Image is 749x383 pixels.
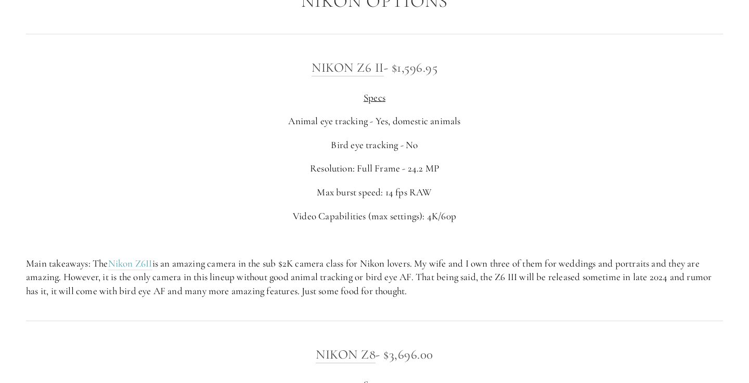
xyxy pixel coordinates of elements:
[26,344,723,365] h3: - $3,696.00
[312,60,384,76] a: Nikon Z6 II
[26,138,723,152] p: Bird eye tracking - No
[26,114,723,128] p: Animal eye tracking - Yes, domestic animals
[26,257,723,298] p: Main takeaways: The is an amazing camera in the sub $2K camera class for Nikon lovers. My wife an...
[108,257,152,270] a: Nikon Z6II
[364,91,385,103] span: Specs
[26,209,723,223] p: Video Capabilities (max settings): 4K/60p
[26,186,723,200] p: Max burst speed: 14 fps RAW
[316,347,376,363] a: Nikon Z8
[26,162,723,176] p: Resolution: Full Frame - 24.2 MP
[26,57,723,78] h3: - $1,596.95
